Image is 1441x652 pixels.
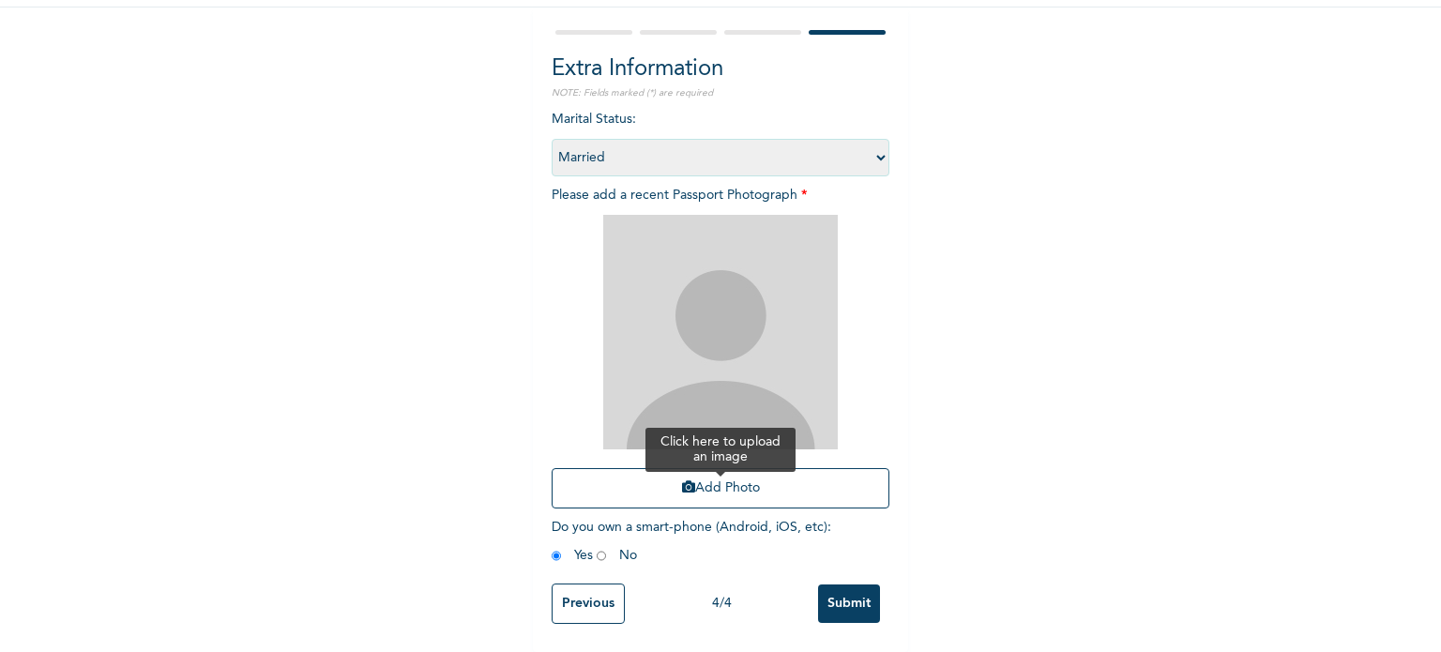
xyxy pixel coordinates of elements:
img: Crop [603,215,838,449]
h2: Extra Information [552,53,889,86]
span: Do you own a smart-phone (Android, iOS, etc) : Yes No [552,521,831,562]
button: Add Photo [552,468,889,508]
div: 4 / 4 [625,594,818,614]
input: Submit [818,584,880,623]
span: Marital Status : [552,113,889,164]
p: NOTE: Fields marked (*) are required [552,86,889,100]
input: Previous [552,584,625,624]
span: Please add a recent Passport Photograph [552,189,889,518]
